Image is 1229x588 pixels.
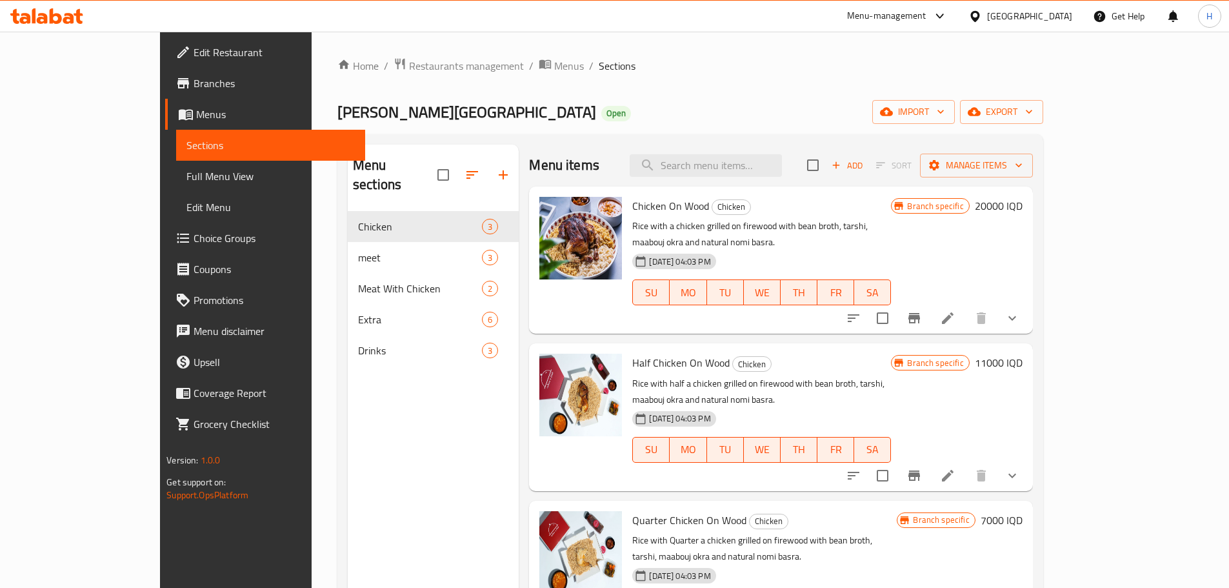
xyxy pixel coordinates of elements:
button: sort-choices [838,303,869,334]
span: WE [749,283,775,302]
span: Chicken [358,219,482,234]
span: SU [638,440,664,459]
div: meet3 [348,242,519,273]
a: Edit menu item [940,310,955,326]
input: search [630,154,782,177]
span: Full Menu View [186,168,355,184]
span: TU [712,440,739,459]
span: Add item [826,156,868,176]
span: TH [786,440,812,459]
div: Meat With Chicken [358,281,482,296]
div: Drinks3 [348,335,519,366]
span: Choice Groups [194,230,355,246]
span: Open [601,108,631,119]
button: Add section [488,159,519,190]
span: Select section [799,152,826,179]
div: items [482,250,498,265]
button: FR [817,437,854,463]
span: Branches [194,76,355,91]
span: Sections [599,58,635,74]
span: Chicken [712,199,750,214]
div: items [482,281,498,296]
a: Restaurants management [394,57,524,74]
span: Upsell [194,354,355,370]
span: Edit Menu [186,199,355,215]
span: TU [712,283,739,302]
a: Coupons [165,254,365,285]
a: Coverage Report [165,378,365,409]
span: TH [786,283,812,302]
span: 3 [483,345,497,357]
span: Coverage Report [194,385,355,401]
button: MO [670,279,706,305]
span: Chicken [750,514,788,529]
button: WE [744,437,781,463]
span: WE [749,440,775,459]
span: SU [638,283,664,302]
button: Manage items [920,154,1033,177]
span: [PERSON_NAME][GEOGRAPHIC_DATA] [337,97,596,127]
span: Grocery Checklist [194,416,355,432]
p: Rice with a chicken grilled on firewood with bean broth, tarshi, maabouj okra and natural nomi ba... [632,218,891,250]
button: delete [966,303,997,334]
span: 3 [483,252,497,264]
span: Quarter Chicken On Wood [632,511,746,530]
div: items [482,343,498,358]
span: Menu disclaimer [194,323,355,339]
span: Promotions [194,292,355,308]
h6: 11000 IQD [975,354,1023,372]
button: WE [744,279,781,305]
span: Select all sections [430,161,457,188]
button: TH [781,437,817,463]
img: Half Chicken On Wood [539,354,622,436]
span: Drinks [358,343,482,358]
div: Open [601,106,631,121]
span: 6 [483,314,497,326]
span: FR [823,283,849,302]
button: SA [854,279,891,305]
a: Branches [165,68,365,99]
button: FR [817,279,854,305]
span: Sections [186,137,355,153]
span: SA [859,283,886,302]
button: Add [826,156,868,176]
span: Branch specific [908,514,974,526]
span: [DATE] 04:03 PM [644,570,715,582]
button: Branch-specific-item [899,303,930,334]
span: 2 [483,283,497,295]
svg: Show Choices [1004,310,1020,326]
span: 1.0.0 [201,452,221,469]
button: SU [632,437,670,463]
div: items [482,312,498,327]
span: meet [358,250,482,265]
a: Edit menu item [940,468,955,483]
span: H [1206,9,1212,23]
button: TH [781,279,817,305]
p: Rice with half a chicken grilled on firewood with bean broth, tarshi, maabouj okra and natural no... [632,376,891,408]
span: export [970,104,1033,120]
a: Edit Restaurant [165,37,365,68]
nav: breadcrumb [337,57,1043,74]
span: SA [859,440,886,459]
button: Branch-specific-item [899,460,930,491]
div: Chicken [712,199,751,215]
button: sort-choices [838,460,869,491]
button: delete [966,460,997,491]
span: Coupons [194,261,355,277]
button: MO [670,437,706,463]
h6: 7000 IQD [981,511,1023,529]
p: Rice with Quarter a chicken grilled on firewood with bean broth, tarshi, maabouj okra and natural... [632,532,897,565]
span: [DATE] 04:03 PM [644,412,715,425]
h2: Menu sections [353,156,437,194]
span: Extra [358,312,482,327]
div: Extra6 [348,304,519,335]
span: Menus [196,106,355,122]
button: show more [997,460,1028,491]
a: Promotions [165,285,365,316]
a: Support.OpsPlatform [166,487,248,503]
a: Menus [539,57,584,74]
